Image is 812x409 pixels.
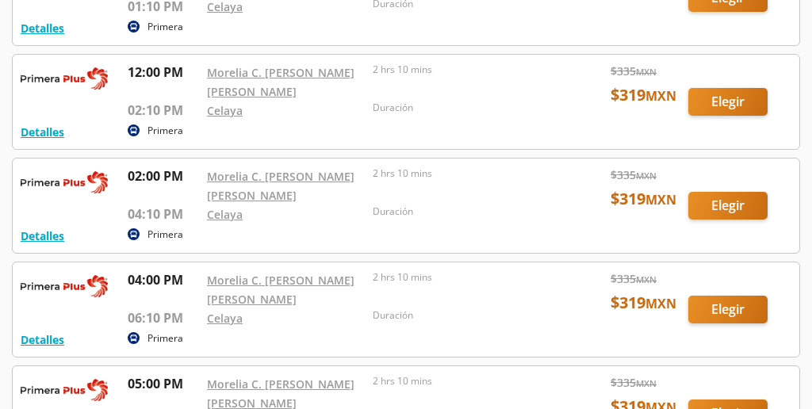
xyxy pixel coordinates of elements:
[21,331,64,348] button: Detalles
[207,103,243,118] a: Celaya
[147,227,183,242] p: Primera
[207,169,354,203] a: Morelia C. [PERSON_NAME] [PERSON_NAME]
[147,20,183,34] p: Primera
[21,20,64,36] button: Detalles
[21,227,64,244] button: Detalles
[207,273,354,307] a: Morelia C. [PERSON_NAME] [PERSON_NAME]
[207,311,243,326] a: Celaya
[147,331,183,346] p: Primera
[21,124,64,140] button: Detalles
[147,124,183,138] p: Primera
[207,207,243,222] a: Celaya
[207,65,354,99] a: Morelia C. [PERSON_NAME] [PERSON_NAME]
